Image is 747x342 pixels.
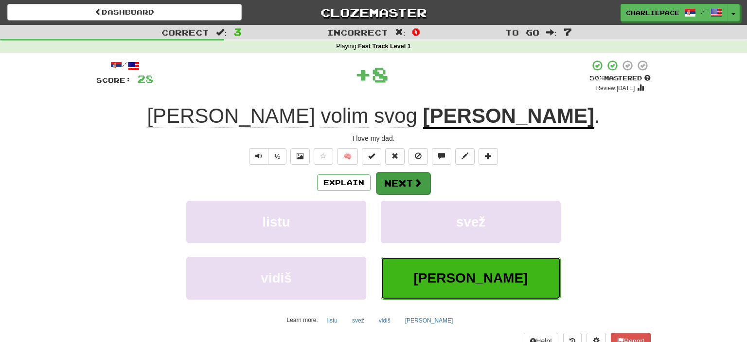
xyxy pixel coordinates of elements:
span: Incorrect [327,27,388,37]
button: Favorite sentence (alt+f) [314,148,333,165]
small: Learn more: [287,317,318,323]
div: / [96,59,154,72]
button: Next [376,172,430,194]
u: [PERSON_NAME] [423,104,594,129]
a: Dashboard [7,4,242,20]
span: svog [374,104,417,128]
button: Explain [317,174,371,191]
span: [PERSON_NAME] [414,270,528,285]
span: 50 % [589,74,604,82]
span: listu [262,214,290,229]
button: Reset to 0% Mastered (alt+r) [385,148,405,165]
button: [PERSON_NAME] [400,313,459,328]
span: CharliePace [626,8,679,17]
span: : [546,28,557,37]
span: 28 [137,73,154,85]
span: : [395,28,406,37]
button: vidiš [373,313,396,328]
span: : [216,28,227,37]
a: CharliePace / [621,4,728,21]
strong: Fast Track Level 1 [358,43,411,50]
span: vidiš [261,270,292,285]
span: volim [320,104,368,128]
button: Ignore sentence (alt+i) [409,148,428,165]
span: 7 [564,26,572,38]
span: Score: [96,76,131,84]
button: svež [381,201,561,243]
span: [PERSON_NAME] [147,104,315,128]
span: Correct [161,27,209,37]
small: Review: [DATE] [596,85,635,92]
button: vidiš [186,257,366,299]
button: Play sentence audio (ctl+space) [249,148,268,165]
span: To go [505,27,539,37]
div: I love my dad. [96,133,651,143]
span: / [701,8,706,15]
span: 0 [412,26,420,38]
span: svež [456,214,486,229]
div: Mastered [589,74,651,83]
span: 8 [372,62,389,86]
button: ½ [268,148,286,165]
span: . [594,104,600,127]
span: 3 [233,26,242,38]
button: Set this sentence to 100% Mastered (alt+m) [362,148,381,165]
button: svež [347,313,370,328]
div: Text-to-speech controls [247,148,286,165]
button: Add to collection (alt+a) [479,148,498,165]
button: listu [322,313,343,328]
button: listu [186,201,366,243]
button: Discuss sentence (alt+u) [432,148,451,165]
span: + [355,59,372,89]
button: [PERSON_NAME] [381,257,561,299]
button: 🧠 [337,148,358,165]
button: Edit sentence (alt+d) [455,148,475,165]
button: Show image (alt+x) [290,148,310,165]
a: Clozemaster [256,4,491,21]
